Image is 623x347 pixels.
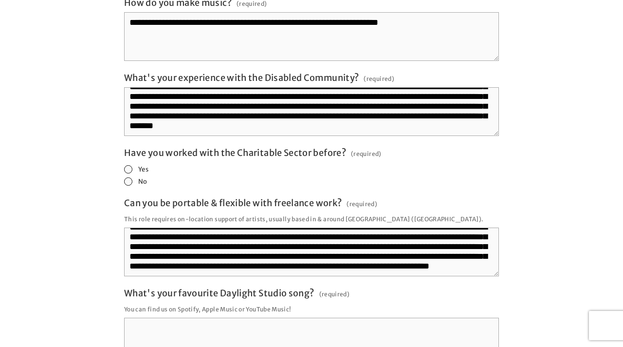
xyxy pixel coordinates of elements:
span: What's your experience with the Disabled Community? [124,72,359,83]
span: (required) [319,288,350,301]
span: (required) [347,197,377,211]
span: (required) [364,72,394,85]
span: What's your favourite Daylight Studio song? [124,288,314,299]
span: Yes [138,165,148,173]
p: You can find us on Spotify, Apple Music or YouTube Music! [124,303,499,316]
span: Can you be portable & flexible with freelance work? [124,197,342,209]
p: This role requires on-location support of artists, usually based in & around [GEOGRAPHIC_DATA] ([... [124,212,499,226]
span: Have you worked with the Charitable Sector before? [124,147,346,158]
span: No [138,177,147,186]
span: (required) [351,147,382,160]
